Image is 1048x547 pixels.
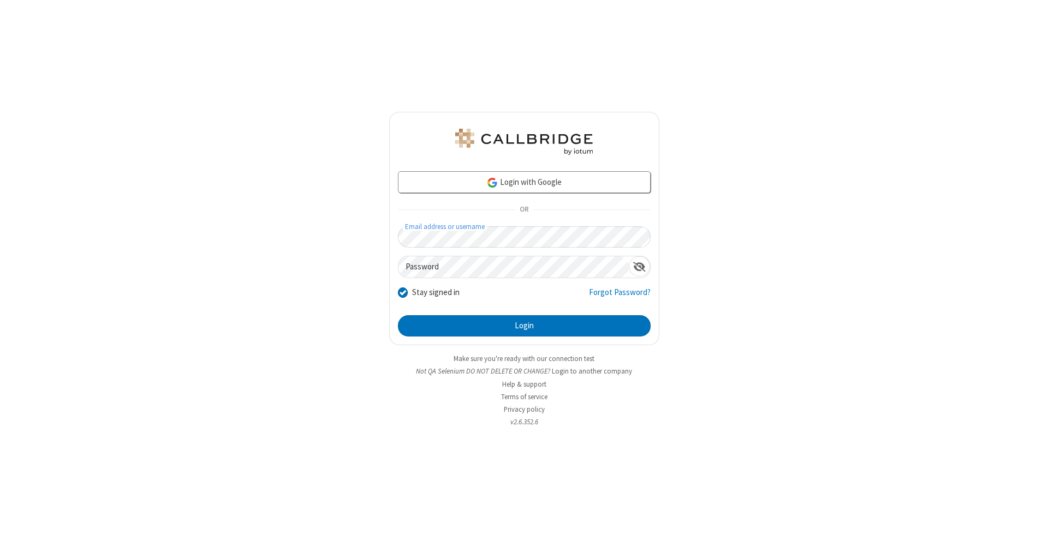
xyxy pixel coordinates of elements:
a: Terms of service [501,392,547,401]
img: QA Selenium DO NOT DELETE OR CHANGE [453,129,595,155]
button: Login to another company [552,366,632,376]
a: Help & support [502,380,546,389]
button: Login [398,315,651,337]
a: Privacy policy [504,405,545,414]
input: Email address or username [398,226,651,248]
a: Make sure you're ready with our connection test [454,354,594,363]
span: OR [515,202,533,218]
li: Not QA Selenium DO NOT DELETE OR CHANGE? [389,366,659,376]
a: Login with Google [398,171,651,193]
img: google-icon.png [486,177,498,189]
a: Forgot Password? [589,286,651,307]
label: Stay signed in [412,286,460,299]
input: Password [398,256,629,278]
li: v2.6.352.6 [389,417,659,427]
div: Show password [629,256,650,276]
iframe: Chat [1021,519,1040,539]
